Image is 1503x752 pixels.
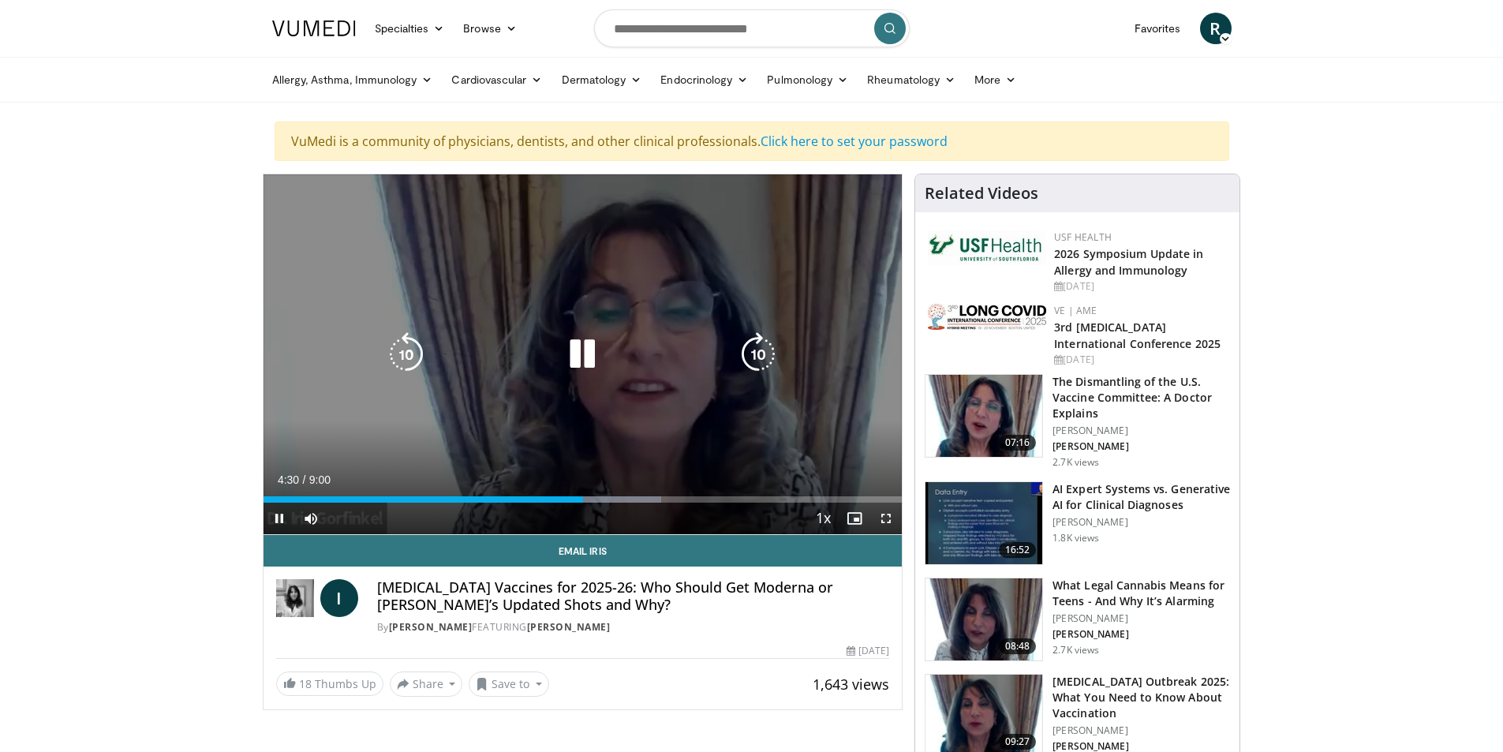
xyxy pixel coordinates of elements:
[1052,456,1099,469] p: 2.7K views
[264,503,295,534] button: Pause
[1052,612,1230,625] p: [PERSON_NAME]
[1200,13,1232,44] a: R
[1054,304,1097,317] a: VE | AME
[390,672,463,697] button: Share
[839,503,870,534] button: Enable picture-in-picture mode
[925,184,1038,203] h4: Related Videos
[1052,425,1230,437] p: [PERSON_NAME]
[377,620,890,634] div: By FEATURING
[651,64,757,95] a: Endocrinology
[807,503,839,534] button: Playback Rate
[847,644,889,658] div: [DATE]
[999,638,1037,654] span: 08:48
[295,503,327,534] button: Mute
[1125,13,1191,44] a: Favorites
[928,304,1046,330] img: a2792a71-925c-4fc2-b8ef-8d1b21aec2f7.png.150x105_q85_autocrop_double_scale_upscale_version-0.2.jpg
[264,174,903,535] video-js: Video Player
[389,620,473,634] a: [PERSON_NAME]
[454,13,526,44] a: Browse
[965,64,1026,95] a: More
[309,473,331,486] span: 9:00
[276,579,314,617] img: Dr. Iris Gorfinkel
[928,230,1046,265] img: 6ba8804a-8538-4002-95e7-a8f8012d4a11.png.150x105_q85_autocrop_double_scale_upscale_version-0.2.jpg
[925,482,1042,564] img: 1bf82db2-8afa-4218-83ea-e842702db1c4.150x105_q85_crop-smart_upscale.jpg
[999,542,1037,558] span: 16:52
[264,496,903,503] div: Progress Bar
[527,620,611,634] a: [PERSON_NAME]
[278,473,299,486] span: 4:30
[1052,674,1230,721] h3: [MEDICAL_DATA] Outbreak 2025: What You Need to Know About Vaccination
[999,435,1037,451] span: 07:16
[1052,724,1230,737] p: [PERSON_NAME]
[276,672,383,696] a: 18 Thumbs Up
[272,21,356,36] img: VuMedi Logo
[1054,246,1203,278] a: 2026 Symposium Update in Allergy and Immunology
[858,64,965,95] a: Rheumatology
[552,64,652,95] a: Dermatology
[1052,532,1099,544] p: 1.8K views
[1054,353,1227,367] div: [DATE]
[442,64,551,95] a: Cardiovascular
[1054,279,1227,294] div: [DATE]
[925,375,1042,457] img: a19d1ff2-1eb0-405f-ba73-fc044c354596.150x105_q85_crop-smart_upscale.jpg
[1054,320,1221,351] a: 3rd [MEDICAL_DATA] International Conference 2025
[594,9,910,47] input: Search topics, interventions
[365,13,454,44] a: Specialties
[925,481,1230,565] a: 16:52 AI Expert Systems vs. Generative AI for Clinical Diagnoses [PERSON_NAME] 1.8K views
[1052,644,1099,657] p: 2.7K views
[925,578,1230,661] a: 08:48 What Legal Cannabis Means for Teens - And Why It’s Alarming [PERSON_NAME] [PERSON_NAME] 2.7...
[813,675,889,694] span: 1,643 views
[469,672,549,697] button: Save to
[925,578,1042,660] img: 268330c9-313b-413d-8ff2-3cd9a70912fe.150x105_q85_crop-smart_upscale.jpg
[299,676,312,691] span: 18
[870,503,902,534] button: Fullscreen
[264,535,903,567] a: Email Iris
[1054,230,1112,244] a: USF Health
[1052,374,1230,421] h3: The Dismantling of the U.S. Vaccine Committee: A Doctor Explains
[263,64,443,95] a: Allergy, Asthma, Immunology
[377,579,890,613] h4: [MEDICAL_DATA] Vaccines for 2025-26: Who Should Get Moderna or [PERSON_NAME]’s Updated Shots and ...
[1052,628,1230,641] p: [PERSON_NAME]
[761,133,948,150] a: Click here to set your password
[757,64,858,95] a: Pulmonology
[320,579,358,617] a: I
[1052,481,1230,513] h3: AI Expert Systems vs. Generative AI for Clinical Diagnoses
[925,374,1230,469] a: 07:16 The Dismantling of the U.S. Vaccine Committee: A Doctor Explains [PERSON_NAME] [PERSON_NAME...
[1052,578,1230,609] h3: What Legal Cannabis Means for Teens - And Why It’s Alarming
[275,122,1229,161] div: VuMedi is a community of physicians, dentists, and other clinical professionals.
[303,473,306,486] span: /
[1052,440,1230,453] p: [PERSON_NAME]
[1052,516,1230,529] p: [PERSON_NAME]
[999,734,1037,750] span: 09:27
